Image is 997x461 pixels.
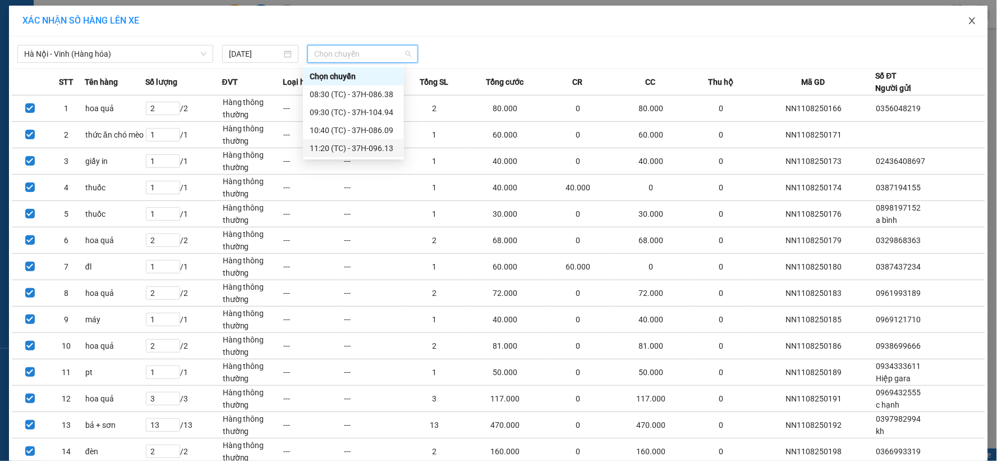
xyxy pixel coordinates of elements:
td: 7 [48,254,85,280]
td: Hàng thông thường [222,412,283,439]
td: / 1 [145,122,222,148]
td: 2 [405,227,465,254]
td: Hàng thông thường [222,148,283,175]
td: Hàng thông thường [222,386,283,412]
td: / 2 [145,280,222,307]
td: 0 [691,175,752,201]
td: --- [343,148,404,175]
td: 0 [691,307,752,333]
td: 3 [405,386,465,412]
div: 10:40 (TC) - 37H-086.09 [310,124,397,136]
td: 0 [691,359,752,386]
span: Decrease Value [167,267,180,273]
td: NN1108250176 [752,201,876,227]
span: down [171,399,177,405]
td: 117.000 [611,386,691,412]
span: Increase Value [167,234,180,240]
td: --- [343,280,404,307]
td: --- [283,359,343,386]
span: Mã GD [802,76,825,88]
span: Decrease Value [167,108,180,115]
td: 72.000 [611,280,691,307]
td: / 1 [145,201,222,227]
td: 30.000 [465,201,545,227]
td: NN1108250183 [752,280,876,307]
td: --- [343,307,404,333]
span: up [171,156,177,162]
td: / 2 [145,95,222,122]
span: up [171,235,177,241]
span: Decrease Value [167,425,180,431]
td: Hàng thông thường [222,280,283,307]
td: thuốc [85,201,145,227]
td: thuốc [85,175,145,201]
span: Increase Value [167,392,180,399]
td: / 1 [145,175,222,201]
td: / 1 [145,254,222,280]
span: 0329868363 [876,236,921,245]
td: 9 [48,307,85,333]
span: Decrease Value [167,188,180,194]
span: 0969121710 [876,315,921,324]
span: down [171,135,177,142]
td: NN1108250192 [752,412,876,439]
span: Decrease Value [167,214,180,220]
span: down [171,372,177,379]
td: 2 [405,95,465,122]
span: Increase Value [167,155,180,161]
td: 0 [545,122,611,148]
td: 0 [545,148,611,175]
span: up [171,287,177,294]
td: --- [343,412,404,439]
td: 0 [545,280,611,307]
td: NN1108250180 [752,254,876,280]
td: / 1 [145,307,222,333]
td: 0 [545,227,611,254]
span: Thu hộ [709,76,734,88]
td: đl [85,254,145,280]
span: CC [646,76,656,88]
td: 1 [405,201,465,227]
span: ĐVT [222,76,238,88]
span: Increase Value [167,340,180,346]
td: / 13 [145,412,222,439]
td: --- [283,95,343,122]
span: up [171,446,177,453]
span: Increase Value [167,366,180,372]
span: down [171,267,177,273]
div: 09:30 (TC) - 37H-104.94 [310,106,397,118]
td: Hàng thông thường [222,307,283,333]
td: 0 [545,95,611,122]
div: 08:30 (TC) - 37H-086.38 [310,88,397,101]
td: 0 [545,359,611,386]
td: Hàng thông thường [222,333,283,359]
td: 11 [48,359,85,386]
span: 0387437234 [876,262,921,271]
span: down [171,214,177,221]
td: Hàng thông thường [222,175,283,201]
span: STT [59,76,73,88]
span: Số lượng [145,76,177,88]
span: Decrease Value [167,240,180,247]
span: 0934333611 [876,362,921,371]
td: --- [343,254,404,280]
input: 11/08/2025 [229,48,282,60]
td: 8 [48,280,85,307]
td: 60.000 [545,254,611,280]
td: 2 [48,122,85,148]
td: NN1108250189 [752,359,876,386]
td: Hàng thông thường [222,122,283,148]
td: 60.000 [465,254,545,280]
span: Decrease Value [167,319,180,326]
td: 1 [48,95,85,122]
td: hoa quả [85,386,145,412]
span: Hà Nội - Vinh (Hàng hóa) [24,45,206,62]
span: 0898197152 [876,203,921,212]
td: / 1 [145,359,222,386]
span: Tổng cước [486,76,523,88]
span: up [171,208,177,215]
span: Increase Value [167,208,180,214]
td: 80.000 [611,95,691,122]
span: down [171,161,177,168]
td: 0 [691,227,752,254]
